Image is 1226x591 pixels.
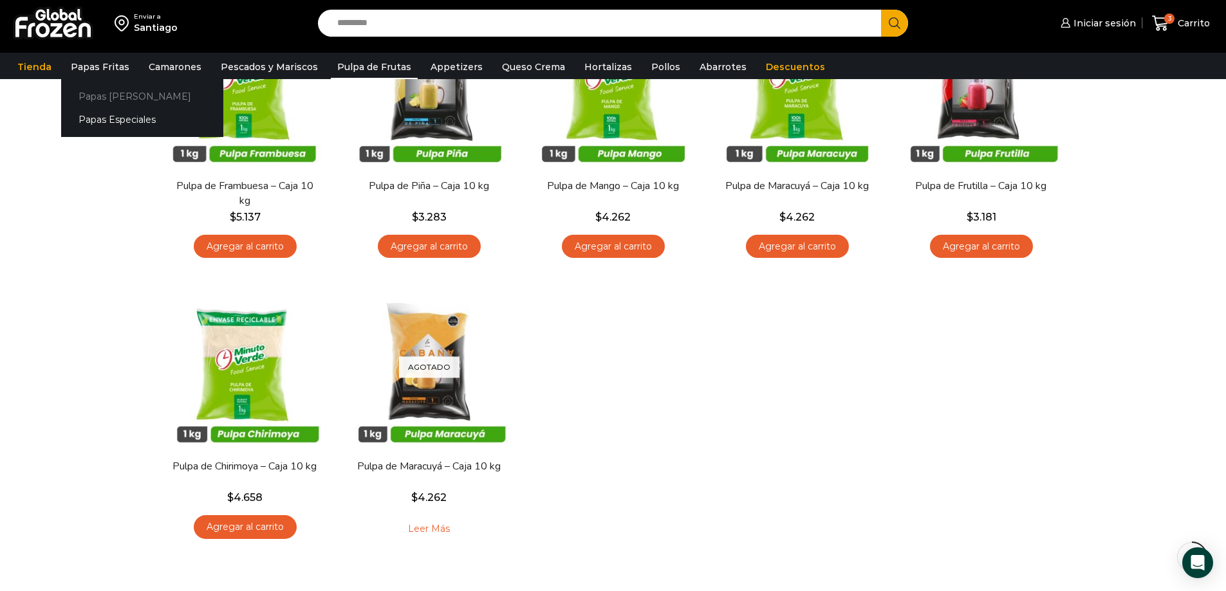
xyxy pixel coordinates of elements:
a: Pulpa de Maracuyá – Caja 10 kg [355,459,503,474]
a: Pescados y Mariscos [214,55,324,79]
a: Appetizers [424,55,489,79]
bdi: 4.262 [411,491,447,504]
a: 3 Carrito [1149,8,1213,39]
a: Hortalizas [578,55,638,79]
a: Agregar al carrito: “Pulpa de Mango - Caja 10 kg” [562,235,665,259]
a: Pulpa de Maracuyá – Caja 10 kg [723,179,871,194]
div: Enviar a [134,12,178,21]
div: Open Intercom Messenger [1182,547,1213,578]
a: Pollos [645,55,687,79]
a: Abarrotes [693,55,753,79]
a: Pulpa de Frutilla – Caja 10 kg [907,179,1055,194]
span: Carrito [1175,17,1210,30]
span: $ [967,211,973,223]
span: $ [227,491,234,504]
a: Papas Fritas [64,55,136,79]
a: Iniciar sesión [1057,10,1136,36]
span: $ [230,211,236,223]
span: $ [412,211,418,223]
a: Agregar al carrito: “Pulpa de Frambuesa - Caja 10 kg” [194,235,297,259]
bdi: 4.262 [595,211,631,223]
a: Leé más sobre “Pulpa de Maracuyá – Caja 10 kg” [388,515,470,542]
span: 3 [1164,14,1175,24]
a: Descuentos [759,55,831,79]
span: $ [779,211,786,223]
a: Pulpa de Piña – Caja 10 kg [355,179,503,194]
a: Agregar al carrito: “Pulpa de Frutilla - Caja 10 kg” [930,235,1033,259]
a: Agregar al carrito: “Pulpa de Chirimoya - Caja 10 kg” [194,515,297,539]
span: Iniciar sesión [1070,17,1136,30]
a: Tienda [11,55,58,79]
a: Pulpa de Frutas [331,55,418,79]
a: Agregar al carrito: “Pulpa de Piña - Caja 10 kg” [378,235,481,259]
a: Pulpa de Frambuesa – Caja 10 kg [171,179,319,208]
a: Pulpa de Chirimoya – Caja 10 kg [171,459,319,474]
span: $ [411,491,418,504]
div: Santiago [134,21,178,34]
a: Agregar al carrito: “Pulpa de Maracuyá - Caja 10 kg” [746,235,849,259]
button: Search button [881,10,908,37]
bdi: 4.262 [779,211,815,223]
bdi: 3.283 [412,211,447,223]
bdi: 5.137 [230,211,261,223]
bdi: 4.658 [227,491,263,504]
a: Camarones [142,55,208,79]
a: Pulpa de Mango – Caja 10 kg [539,179,687,194]
img: address-field-icon.svg [115,12,134,34]
a: Papas [PERSON_NAME] [61,84,223,108]
span: $ [595,211,602,223]
a: Queso Crema [496,55,571,79]
p: Agotado [399,357,460,378]
a: Papas Especiales [61,108,223,132]
bdi: 3.181 [967,211,996,223]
